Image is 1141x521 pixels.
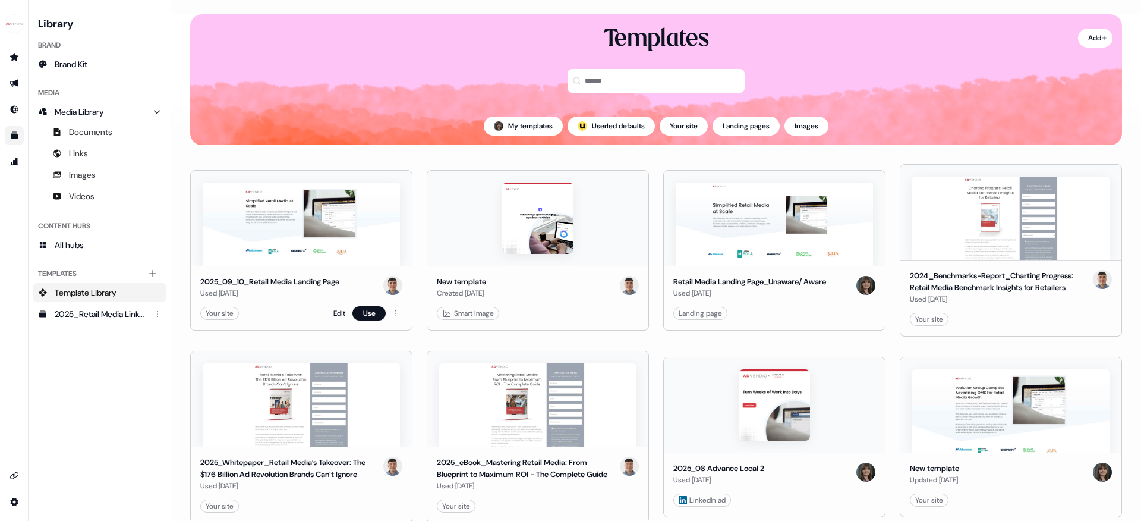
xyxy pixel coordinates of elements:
div: Used [DATE] [200,287,339,299]
img: Michaela [856,276,875,295]
img: userled logo [578,121,587,131]
img: Denis [383,276,402,295]
div: Media [33,83,166,102]
span: Documents [69,126,112,138]
span: All hubs [55,239,84,251]
div: New template [910,463,959,475]
div: LinkedIn ad [679,494,726,506]
button: Add [1078,29,1112,48]
div: Templates [33,264,166,283]
a: 2025_Retail Media LinkedIn Ad Templates_1080X1080 [33,305,166,324]
a: Template Library [33,283,166,302]
a: Media Library [33,102,166,121]
a: Links [33,144,166,163]
div: Used [DATE] [673,287,826,299]
span: Media Library [55,106,104,118]
a: Go to integrations [5,492,24,511]
img: Michaela [494,121,503,131]
img: Michaela [1093,463,1112,482]
a: Videos [33,187,166,206]
span: Template Library [55,287,116,299]
div: 2025_Retail Media LinkedIn Ad Templates_1080X1080 [55,308,147,320]
div: Content Hubs [33,216,166,236]
a: Edit [333,307,345,319]
img: New template [912,369,1110,453]
div: ; [578,121,587,131]
img: Michaela [856,463,875,482]
div: 2025_Whitepaper_Retail Media’s Takeover: The $176 Billion Ad Revolution Brands Can’t Ignore [200,457,379,480]
a: Go to Inbound [5,100,24,119]
div: Used [DATE] [673,474,764,486]
div: Landing page [679,307,722,319]
img: Denis [620,276,639,295]
img: 2025_Whitepaper_Retail Media’s Takeover: The $176 Billion Ad Revolution Brands Can’t Ignore [203,363,400,447]
img: Denis [383,457,402,476]
div: Brand [33,36,166,55]
div: Your site [206,307,234,319]
div: 2025_08 Advance Local 2 [673,463,764,475]
div: Used [DATE] [437,480,615,492]
img: 2025_eBook_Mastering Retail Media: From Blueprint to Maximum ROI - The Complete Guide [439,363,636,447]
a: Go to attribution [5,152,24,171]
div: Templates [604,24,709,55]
div: Retail Media Landing Page_Unaware/ Aware [673,276,826,288]
a: Go to integrations [5,466,24,485]
img: Retail Media Landing Page_Unaware/ Aware [676,183,873,266]
div: New template [437,276,486,288]
div: Created [DATE] [437,287,486,299]
button: Images [784,117,828,136]
div: Your site [915,494,943,506]
h3: Library [33,14,166,31]
a: Go to templates [5,126,24,145]
a: Go to outbound experience [5,74,24,93]
button: My templates [484,117,563,136]
button: Retail Media Landing Page_Unaware/ AwareRetail Media Landing Page_Unaware/ AwareUsed [DATE]Michae... [663,164,885,337]
button: 2025_09_10_Retail Media Landing Page2025_09_10_Retail Media Landing PageUsed [DATE]DenisYour site... [190,164,412,337]
div: Updated [DATE] [910,474,959,486]
img: 2024_Benchmarks-Report_Charting Progress: Retail Media Benchmark Insights for Retailers [912,177,1110,260]
div: Smart image [442,307,494,319]
div: Your site [206,500,234,512]
span: Images [69,169,96,181]
div: 2025_eBook_Mastering Retail Media: From Blueprint to Maximum ROI - The Complete Guide [437,457,615,480]
div: Used [DATE] [200,480,379,492]
div: Your site [915,313,943,325]
span: Videos [69,190,94,202]
img: Denis [620,457,639,476]
a: Documents [33,123,166,142]
img: New template [502,183,573,254]
a: All hubs [33,236,166,255]
img: 2025_09_10_Retail Media Landing Page [203,183,400,266]
button: userled logo;Userled defaults [568,117,655,136]
img: 2025_08 Advance Local 2 [739,369,810,441]
a: Brand Kit [33,55,166,74]
a: Go to prospects [5,48,24,67]
button: New templateNew templateCreated [DATE]Denis Smart image [427,164,649,337]
div: 2024_Benchmarks-Report_Charting Progress: Retail Media Benchmark Insights for Retailers [910,270,1088,293]
div: 2025_09_10_Retail Media Landing Page [200,276,339,288]
button: Your site [660,117,708,136]
div: Your site [442,500,470,512]
img: Denis [1093,270,1112,289]
button: 2024_Benchmarks-Report_Charting Progress: Retail Media Benchmark Insights for Retailers 2024_Benc... [900,164,1122,337]
a: Images [33,165,166,184]
span: Brand Kit [55,58,87,70]
span: Links [69,147,88,159]
button: Landing pages [713,117,780,136]
div: Used [DATE] [910,293,1088,305]
button: Use [352,306,386,321]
